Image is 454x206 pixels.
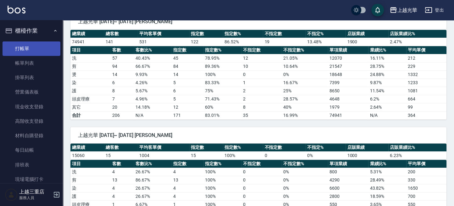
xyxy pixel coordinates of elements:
[70,95,111,103] td: 頭皮理療
[189,38,223,46] td: 122
[111,87,134,95] td: 8
[111,46,134,54] th: 客數
[328,46,368,54] th: 單項業績
[3,143,60,157] a: 每日結帳
[189,151,223,160] td: 15
[70,62,111,70] td: 剪
[172,176,203,184] td: 13
[134,192,172,200] td: 26.67 %
[306,144,346,152] th: 不指定%
[406,192,446,200] td: 700
[241,168,282,176] td: 0
[223,144,263,152] th: 指定數%
[328,111,368,119] td: 74941
[3,70,60,85] a: 掛單列表
[138,144,189,152] th: 平均客單價
[368,54,406,62] td: 16.11 %
[203,184,241,192] td: 100 %
[328,168,368,176] td: 800
[134,54,172,62] td: 40.43 %
[328,192,368,200] td: 2800
[241,54,282,62] td: 12
[282,192,328,200] td: 0 %
[104,38,138,46] td: 141
[3,85,60,99] a: 營業儀表板
[406,46,446,54] th: 平均單價
[111,103,134,111] td: 20
[203,70,241,79] td: 100 %
[328,62,368,70] td: 21547
[406,70,446,79] td: 1332
[282,184,328,192] td: 0 %
[203,95,241,103] td: 71.43 %
[111,70,134,79] td: 14
[203,168,241,176] td: 100 %
[328,70,368,79] td: 18648
[134,168,172,176] td: 26.67 %
[203,62,241,70] td: 89.36 %
[388,30,446,38] th: 店販業績比%
[172,62,203,70] td: 84
[282,111,328,119] td: 16.99%
[328,95,368,103] td: 4648
[134,70,172,79] td: 9.93 %
[172,54,203,62] td: 45
[282,46,328,54] th: 不指定數%
[406,111,446,119] td: 364
[368,79,406,87] td: 9.87 %
[387,4,420,17] button: 上越光華
[406,103,446,111] td: 99
[406,87,446,95] td: 1081
[241,176,282,184] td: 0
[111,111,134,119] td: 206
[406,54,446,62] td: 212
[397,6,417,14] div: 上越光華
[70,144,446,160] table: a dense table
[368,103,406,111] td: 2.64 %
[406,176,446,184] td: 330
[241,111,282,119] td: 35
[70,54,111,62] td: 洗
[328,54,368,62] td: 12070
[70,192,111,200] td: 護
[134,95,172,103] td: 4.96 %
[328,184,368,192] td: 6600
[172,111,203,119] td: 171
[241,46,282,54] th: 不指定數
[282,168,328,176] td: 0 %
[368,184,406,192] td: 43.82 %
[282,160,328,168] th: 不指定數%
[263,30,306,38] th: 不指定數
[368,95,406,103] td: 6.2 %
[172,160,203,168] th: 指定數
[70,168,111,176] td: 洗
[368,160,406,168] th: 業績比%
[203,79,241,87] td: 83.33 %
[138,30,189,38] th: 平均客單價
[70,46,111,54] th: 項目
[368,111,406,119] td: N/A
[172,184,203,192] td: 4
[172,192,203,200] td: 4
[3,158,60,172] a: 排班表
[203,46,241,54] th: 指定數%
[328,176,368,184] td: 4290
[134,62,172,70] td: 66.67 %
[368,46,406,54] th: 業績比%
[134,184,172,192] td: 26.67 %
[371,4,384,16] button: save
[241,184,282,192] td: 0
[203,111,241,119] td: 83.01%
[70,184,111,192] td: 染
[111,160,134,168] th: 客數
[70,160,111,168] th: 項目
[241,95,282,103] td: 2
[203,103,241,111] td: 60 %
[172,95,203,103] td: 5
[282,176,328,184] td: 0 %
[368,192,406,200] td: 18.59 %
[328,79,368,87] td: 7399
[368,176,406,184] td: 28.49 %
[241,192,282,200] td: 0
[328,160,368,168] th: 單項業績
